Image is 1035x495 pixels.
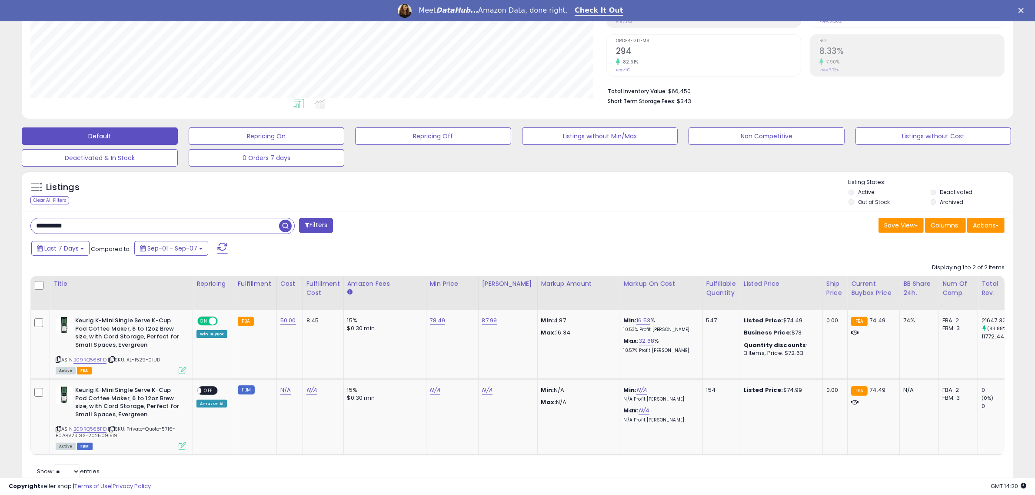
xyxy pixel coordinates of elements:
h5: Listings [46,181,80,194]
th: The percentage added to the cost of goods (COGS) that forms the calculator for Min & Max prices. [620,276,702,310]
div: : [744,341,816,349]
a: N/A [639,406,649,415]
div: Listed Price [744,279,819,288]
a: 78.49 [430,316,446,325]
a: N/A [636,386,647,395]
div: 0 [982,386,1017,394]
a: B09RQ568FD [73,356,106,364]
p: N/A Profit [PERSON_NAME] [624,396,696,402]
a: 50.00 [280,316,296,325]
div: FBM: 3 [942,394,971,402]
div: $0.30 min [347,394,419,402]
button: Repricing Off [355,127,511,145]
b: Min: [624,316,637,324]
div: Cost [280,279,299,288]
div: % [624,337,696,353]
p: N/A Profit [PERSON_NAME] [624,417,696,423]
button: Listings without Cost [855,127,1012,145]
a: N/A [306,386,317,395]
label: Active [858,188,874,196]
small: 7.90% [823,59,840,65]
span: All listings currently available for purchase on Amazon [56,367,76,375]
div: Displaying 1 to 2 of 2 items [932,264,1005,272]
a: N/A [482,386,493,395]
p: 10.53% Profit [PERSON_NAME] [624,327,696,333]
b: Listed Price: [744,316,783,324]
p: N/A [541,398,613,406]
small: FBM [238,385,255,395]
div: FBM: 3 [942,324,971,332]
span: FBA [77,367,92,375]
div: Ship Price [826,279,844,298]
small: FBA [238,317,254,326]
small: Amazon Fees. [347,288,353,296]
div: 154 [706,386,733,394]
strong: Min: [541,316,554,324]
button: Save View [879,218,924,233]
div: Fulfillment Cost [306,279,340,298]
small: 82.61% [620,59,639,65]
button: 0 Orders 7 days [189,149,345,167]
div: N/A [903,386,932,394]
span: ON [198,318,209,325]
p: N/A [541,386,613,394]
img: Profile image for Georgie [398,4,412,18]
div: FBA: 2 [942,386,971,394]
li: $66,450 [608,85,998,96]
span: Last 7 Days [44,244,79,253]
b: Max: [624,337,639,345]
small: Prev: $621 [616,19,634,24]
small: (0%) [982,395,994,401]
div: Amazon Fees [347,279,423,288]
span: $343 [677,97,691,105]
div: $0.30 min [347,324,419,332]
div: 547 [706,317,733,324]
b: Max: [624,406,639,415]
small: Prev: 161 [616,67,631,73]
div: 74% [903,317,932,324]
img: 314HPaQ065L._SL40_.jpg [56,317,73,334]
p: 4.87 [541,317,613,324]
h2: 294 [616,46,801,58]
small: Prev: 7.72% [819,67,839,73]
b: Quantity discounts [744,341,806,349]
div: % [624,317,696,333]
small: Prev: 51.00% [819,19,842,24]
div: 0.00 [826,317,841,324]
b: Keurig K-Mini Single Serve K-Cup Pod Coffee Maker, 6 to 12oz Brew size, with Cord Storage, Perfec... [75,386,181,421]
div: Meet Amazon Data, done right. [419,6,568,15]
div: 8.45 [306,317,337,324]
button: Default [22,127,178,145]
small: FBA [851,317,867,326]
button: Last 7 Days [31,241,90,256]
div: Clear All Filters [30,196,69,204]
label: Archived [940,198,964,206]
strong: Min: [541,386,554,394]
span: OFF [216,318,230,325]
div: Markup Amount [541,279,616,288]
b: Short Term Storage Fees: [608,97,676,105]
div: Win BuyBox [196,330,227,338]
b: Min: [624,386,637,394]
span: 74.49 [870,316,886,324]
div: [PERSON_NAME] [482,279,534,288]
p: Listing States: [849,178,1013,187]
b: Keurig K-Mini Single Serve K-Cup Pod Coffee Maker, 6 to 12oz Brew size, with Cord Storage, Perfec... [75,317,181,351]
div: Total Rev. [982,279,1013,298]
small: (83.88%) [987,325,1009,332]
a: Check It Out [575,6,623,16]
button: Columns [925,218,966,233]
span: Compared to: [91,245,131,253]
div: Fulfillment [238,279,273,288]
span: 74.49 [870,386,886,394]
i: DataHub... [436,6,478,14]
div: Repricing [196,279,230,288]
span: Ordered Items [616,39,801,43]
a: B09RQ568FD [73,425,106,433]
a: 87.99 [482,316,497,325]
a: Terms of Use [74,482,111,490]
div: Num of Comp. [942,279,974,298]
div: Markup on Cost [624,279,699,288]
span: FBM [77,443,93,450]
button: Actions [967,218,1005,233]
